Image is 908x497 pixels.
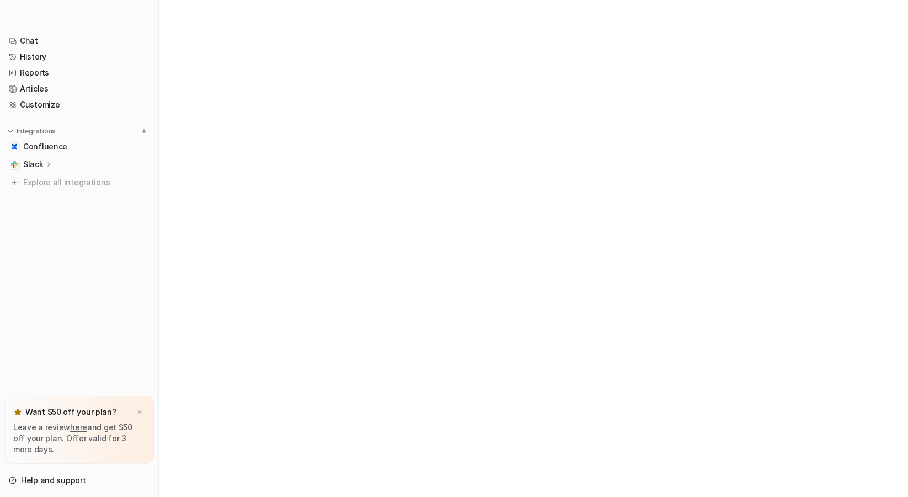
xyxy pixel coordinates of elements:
[70,423,87,432] a: here
[25,407,116,418] p: Want $50 off your plan?
[7,127,14,135] img: expand menu
[4,97,154,113] a: Customize
[4,65,154,81] a: Reports
[9,177,20,188] img: explore all integrations
[4,175,154,190] a: Explore all integrations
[4,473,154,488] a: Help and support
[17,127,56,136] p: Integrations
[23,174,149,191] span: Explore all integrations
[11,143,18,150] img: Confluence
[11,161,18,168] img: Slack
[4,33,154,49] a: Chat
[23,141,67,152] span: Confluence
[4,49,154,65] a: History
[23,159,44,170] p: Slack
[13,422,145,455] p: Leave a review and get $50 off your plan. Offer valid for 3 more days.
[13,408,22,416] img: star
[4,139,154,154] a: ConfluenceConfluence
[4,81,154,97] a: Articles
[140,127,148,135] img: menu_add.svg
[4,126,59,137] button: Integrations
[136,409,143,416] img: x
